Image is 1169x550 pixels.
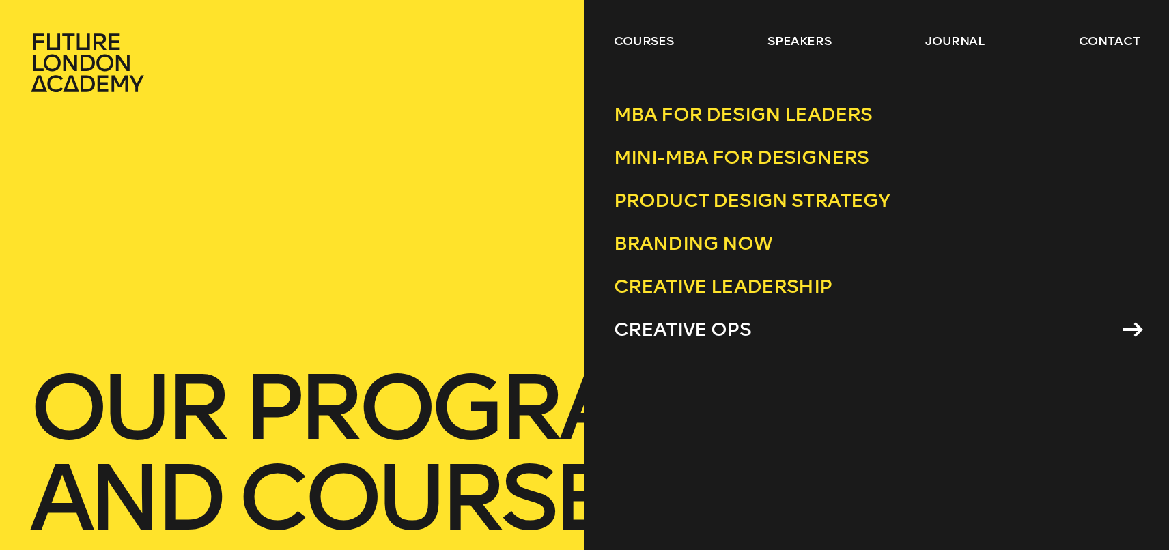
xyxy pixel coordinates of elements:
span: Product Design Strategy [614,189,890,212]
a: Mini-MBA for Designers [614,136,1140,179]
a: speakers [767,33,831,49]
span: Creative Leadership [614,275,832,298]
span: Branding Now [614,232,772,255]
span: Mini-MBA for Designers [614,146,869,169]
a: Creative Ops [614,308,1140,351]
a: MBA for Design Leaders [614,93,1140,136]
a: journal [925,33,985,49]
span: MBA for Design Leaders [614,103,873,126]
a: Creative Leadership [614,265,1140,308]
span: Creative Ops [614,318,751,341]
a: Branding Now [614,222,1140,265]
a: Product Design Strategy [614,179,1140,222]
a: courses [614,33,674,49]
a: contact [1079,33,1140,49]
